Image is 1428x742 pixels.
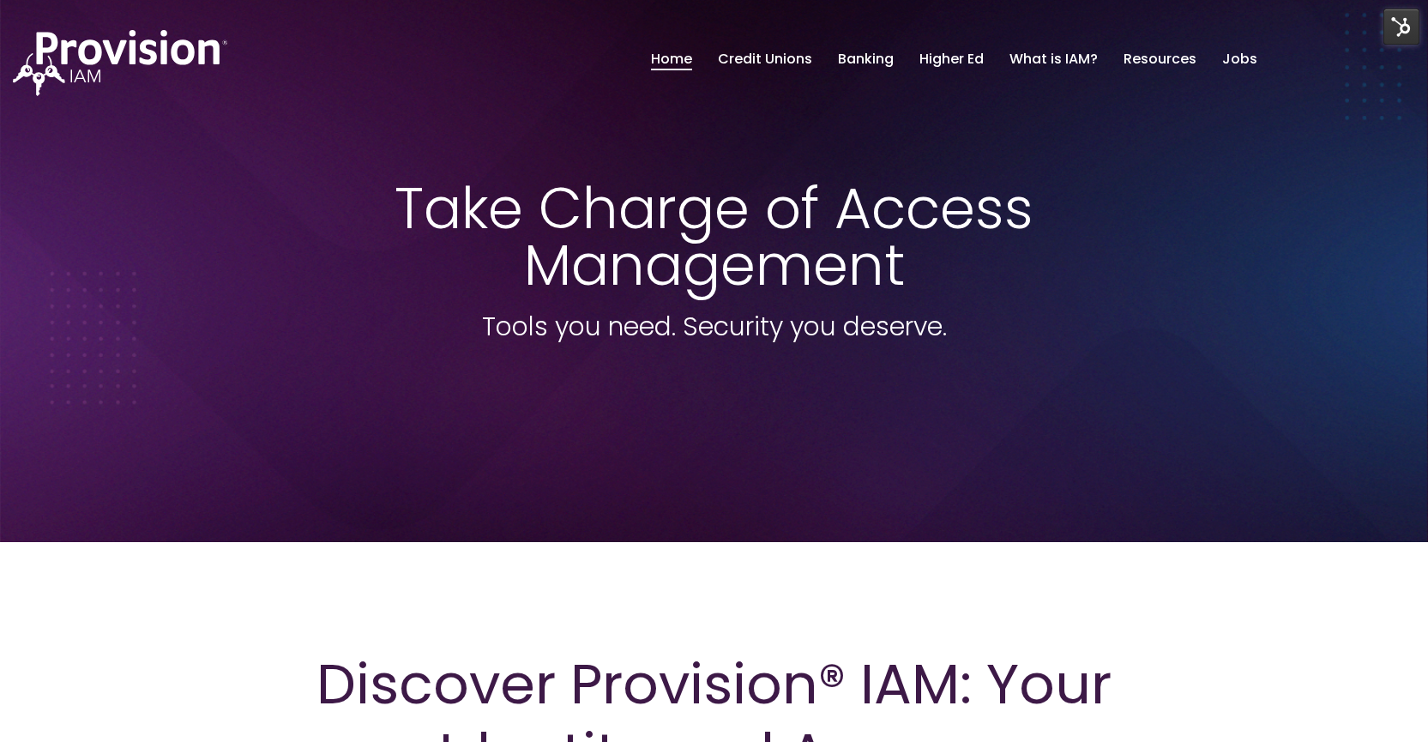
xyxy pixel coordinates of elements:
[638,32,1270,87] nav: menu
[1383,9,1419,45] img: HubSpot Tools Menu Toggle
[395,169,1033,305] span: Take Charge of Access Management
[718,45,812,74] a: Credit Unions
[1124,45,1196,74] a: Resources
[1009,45,1098,74] a: What is IAM?
[482,308,947,345] span: Tools you need. Security you deserve.
[651,45,692,74] a: Home
[919,45,984,74] a: Higher Ed
[838,45,894,74] a: Banking
[13,30,227,96] img: ProvisionIAM-Logo-White
[1222,45,1257,74] a: Jobs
